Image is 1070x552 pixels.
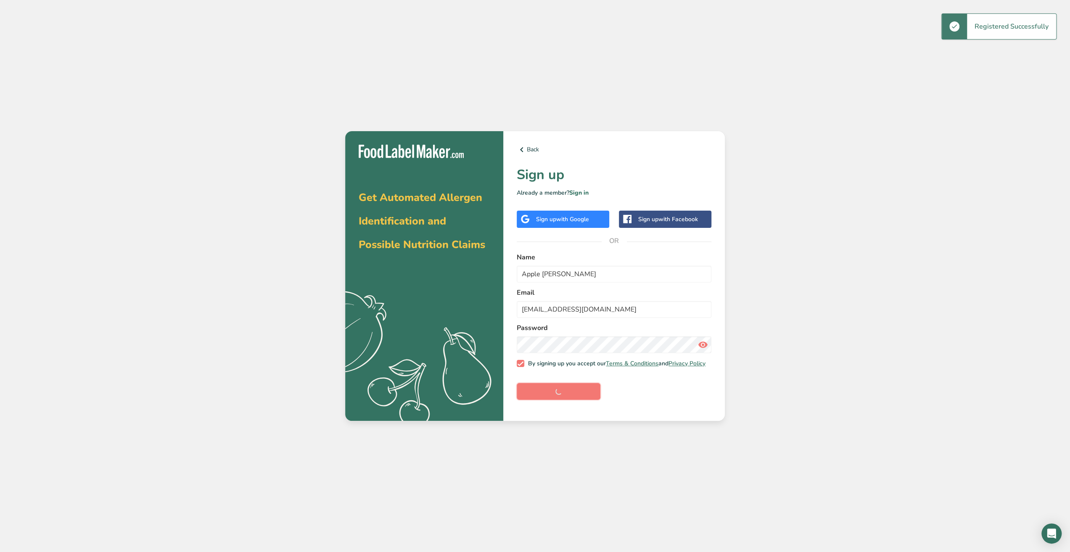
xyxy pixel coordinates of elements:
[517,301,711,318] input: email@example.com
[517,145,711,155] a: Back
[569,189,589,197] a: Sign in
[524,360,706,367] span: By signing up you accept our and
[556,215,589,223] span: with Google
[1041,523,1062,544] div: Open Intercom Messenger
[967,14,1056,39] div: Registered Successfully
[517,165,711,185] h1: Sign up
[359,145,464,158] img: Food Label Maker
[517,266,711,283] input: John Doe
[658,215,698,223] span: with Facebook
[536,215,589,224] div: Sign up
[517,252,711,262] label: Name
[517,323,711,333] label: Password
[602,228,627,254] span: OR
[606,359,658,367] a: Terms & Conditions
[668,359,705,367] a: Privacy Policy
[638,215,698,224] div: Sign up
[517,188,711,197] p: Already a member?
[517,288,711,298] label: Email
[359,190,485,252] span: Get Automated Allergen Identification and Possible Nutrition Claims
